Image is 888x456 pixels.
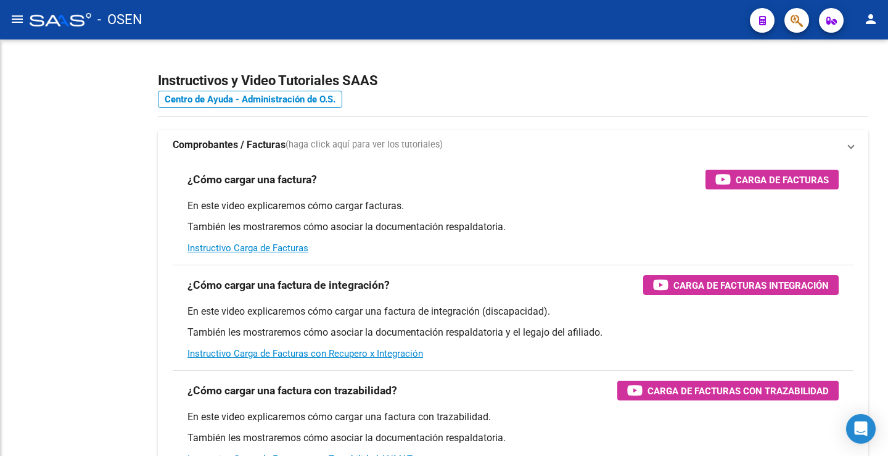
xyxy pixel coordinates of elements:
p: También les mostraremos cómo asociar la documentación respaldatoria y el legajo del afiliado. [187,326,839,339]
button: Carga de Facturas con Trazabilidad [617,381,839,400]
p: En este video explicaremos cómo cargar una factura de integración (discapacidad). [187,305,839,318]
button: Carga de Facturas Integración [643,275,839,295]
h3: ¿Cómo cargar una factura de integración? [187,276,390,294]
mat-icon: menu [10,12,25,27]
span: (haga click aquí para ver los tutoriales) [286,138,443,152]
h3: ¿Cómo cargar una factura? [187,171,317,188]
p: En este video explicaremos cómo cargar facturas. [187,199,839,213]
h3: ¿Cómo cargar una factura con trazabilidad? [187,382,397,399]
span: Carga de Facturas Integración [673,278,829,293]
mat-icon: person [863,12,878,27]
a: Instructivo Carga de Facturas [187,243,308,254]
div: Open Intercom Messenger [846,414,876,444]
span: Carga de Facturas con Trazabilidad [647,383,829,399]
a: Centro de Ayuda - Administración de O.S. [158,91,342,108]
mat-expansion-panel-header: Comprobantes / Facturas(haga click aquí para ver los tutoriales) [158,130,868,160]
p: También les mostraremos cómo asociar la documentación respaldatoria. [187,220,839,234]
strong: Comprobantes / Facturas [173,138,286,152]
span: - OSEN [97,6,142,33]
p: También les mostraremos cómo asociar la documentación respaldatoria. [187,431,839,445]
p: En este video explicaremos cómo cargar una factura con trazabilidad. [187,410,839,424]
span: Carga de Facturas [736,172,829,188]
button: Carga de Facturas [705,170,839,189]
h2: Instructivos y Video Tutoriales SAAS [158,69,868,93]
a: Instructivo Carga de Facturas con Recupero x Integración [187,348,423,359]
